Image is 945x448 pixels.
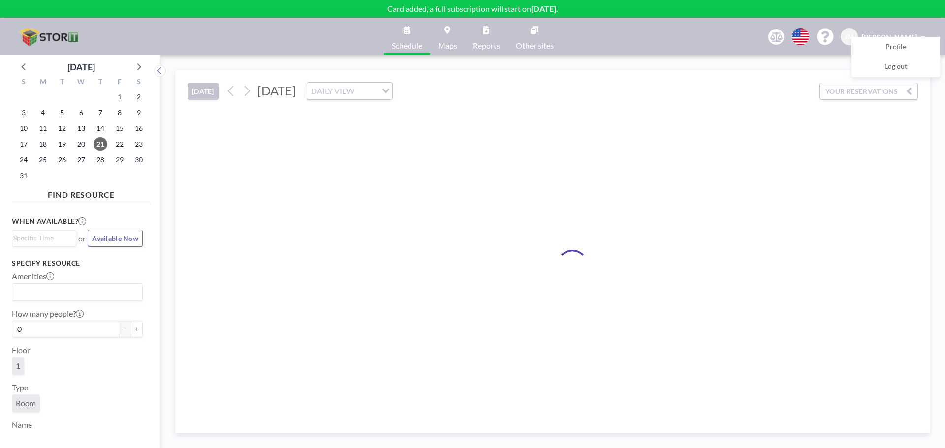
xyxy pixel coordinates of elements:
[74,106,88,119] span: Wednesday, August 6, 2025
[55,153,69,167] span: Tuesday, August 26, 2025
[188,83,219,100] button: [DATE]
[819,83,918,100] button: YOUR RESERVATIONS
[36,137,50,151] span: Monday, August 18, 2025
[12,284,142,300] div: Search for option
[516,42,554,50] span: Other sites
[132,153,146,167] span: Saturday, August 30, 2025
[12,231,76,245] div: Search for option
[113,106,126,119] span: Friday, August 8, 2025
[36,153,50,167] span: Monday, August 25, 2025
[129,76,148,89] div: S
[74,153,88,167] span: Wednesday, August 27, 2025
[72,76,91,89] div: W
[17,153,31,167] span: Sunday, August 24, 2025
[113,153,126,167] span: Friday, August 29, 2025
[862,33,917,41] span: [PERSON_NAME]
[17,137,31,151] span: Sunday, August 17, 2025
[884,62,907,72] span: Log out
[17,121,31,135] span: Sunday, August 10, 2025
[132,106,146,119] span: Saturday, August 9, 2025
[508,18,562,55] a: Other sites
[36,106,50,119] span: Monday, August 4, 2025
[384,18,430,55] a: Schedule
[55,137,69,151] span: Tuesday, August 19, 2025
[392,42,422,50] span: Schedule
[113,121,126,135] span: Friday, August 15, 2025
[91,76,110,89] div: T
[17,106,31,119] span: Sunday, August 3, 2025
[307,83,392,99] div: Search for option
[110,76,129,89] div: F
[78,234,86,243] span: or
[74,137,88,151] span: Wednesday, August 20, 2025
[132,121,146,135] span: Saturday, August 16, 2025
[33,76,53,89] div: M
[113,137,126,151] span: Friday, August 22, 2025
[12,186,151,200] h4: FIND RESOURCE
[531,4,556,13] b: [DATE]
[16,398,36,408] span: Room
[357,85,376,97] input: Search for option
[845,32,854,41] span: JM
[53,76,72,89] div: T
[94,121,107,135] span: Thursday, August 14, 2025
[94,137,107,151] span: Thursday, August 21, 2025
[36,121,50,135] span: Monday, August 11, 2025
[13,286,137,299] input: Search for option
[132,90,146,104] span: Saturday, August 2, 2025
[55,106,69,119] span: Tuesday, August 5, 2025
[12,345,30,355] label: Floor
[92,234,138,242] span: Available Now
[131,321,143,337] button: +
[309,85,356,97] span: DAILY VIEW
[94,153,107,167] span: Thursday, August 28, 2025
[12,420,32,430] label: Name
[132,137,146,151] span: Saturday, August 23, 2025
[16,361,20,371] span: 1
[852,37,940,57] a: Profile
[852,57,940,77] a: Log out
[12,309,84,319] label: How many people?
[12,271,54,281] label: Amenities
[119,321,131,337] button: -
[14,76,33,89] div: S
[16,27,84,47] img: organization-logo
[88,230,143,247] button: Available Now
[885,42,906,52] span: Profile
[13,233,70,243] input: Search for option
[17,169,31,182] span: Sunday, August 31, 2025
[257,83,296,98] span: [DATE]
[12,383,28,392] label: Type
[430,18,465,55] a: Maps
[94,106,107,119] span: Thursday, August 7, 2025
[55,121,69,135] span: Tuesday, August 12, 2025
[67,60,95,74] div: [DATE]
[74,121,88,135] span: Wednesday, August 13, 2025
[12,259,143,268] h3: Specify resource
[438,42,457,50] span: Maps
[473,42,500,50] span: Reports
[465,18,508,55] a: Reports
[113,90,126,104] span: Friday, August 1, 2025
